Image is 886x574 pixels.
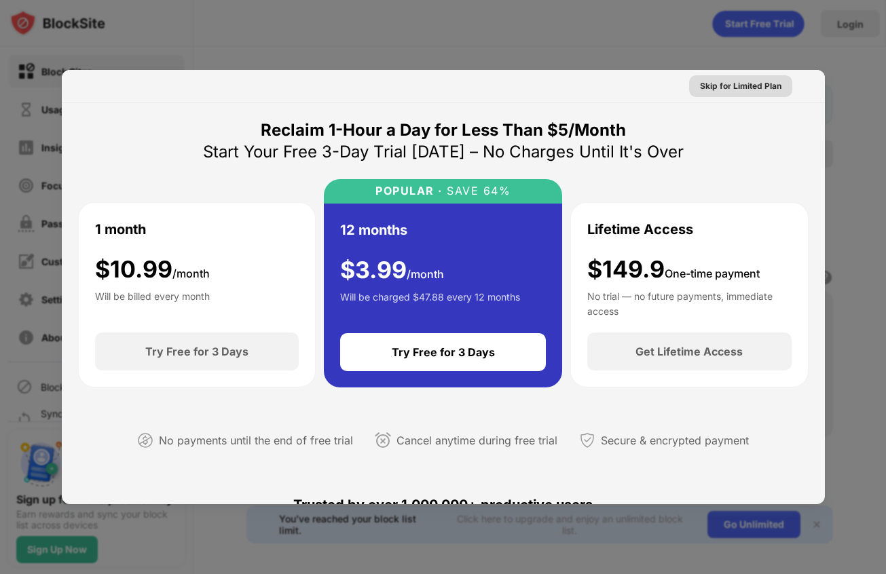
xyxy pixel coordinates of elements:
[375,432,391,448] img: cancel-anytime
[601,431,749,451] div: Secure & encrypted payment
[443,185,511,197] div: SAVE 64%
[587,219,693,240] div: Lifetime Access
[579,432,595,448] img: secured-payment
[137,432,153,448] img: not-paying
[95,256,210,284] div: $ 10.99
[340,290,520,317] div: Will be charged $47.88 every 12 months
[95,219,146,240] div: 1 month
[665,267,760,280] span: One-time payment
[587,289,792,316] div: No trial — no future payments, immediate access
[396,431,557,451] div: Cancel anytime during free trial
[78,472,809,537] div: Trusted by over 1,000,000+ productive users
[407,267,444,281] span: /month
[375,185,443,197] div: POPULAR ·
[635,345,743,358] div: Get Lifetime Access
[159,431,353,451] div: No payments until the end of free trial
[145,345,248,358] div: Try Free for 3 Days
[172,267,210,280] span: /month
[261,119,626,141] div: Reclaim 1-Hour a Day for Less Than $5/Month
[700,79,781,93] div: Skip for Limited Plan
[340,256,444,284] div: $ 3.99
[587,256,760,284] div: $149.9
[95,289,210,316] div: Will be billed every month
[203,141,684,163] div: Start Your Free 3-Day Trial [DATE] – No Charges Until It's Over
[340,220,407,240] div: 12 months
[392,345,495,359] div: Try Free for 3 Days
